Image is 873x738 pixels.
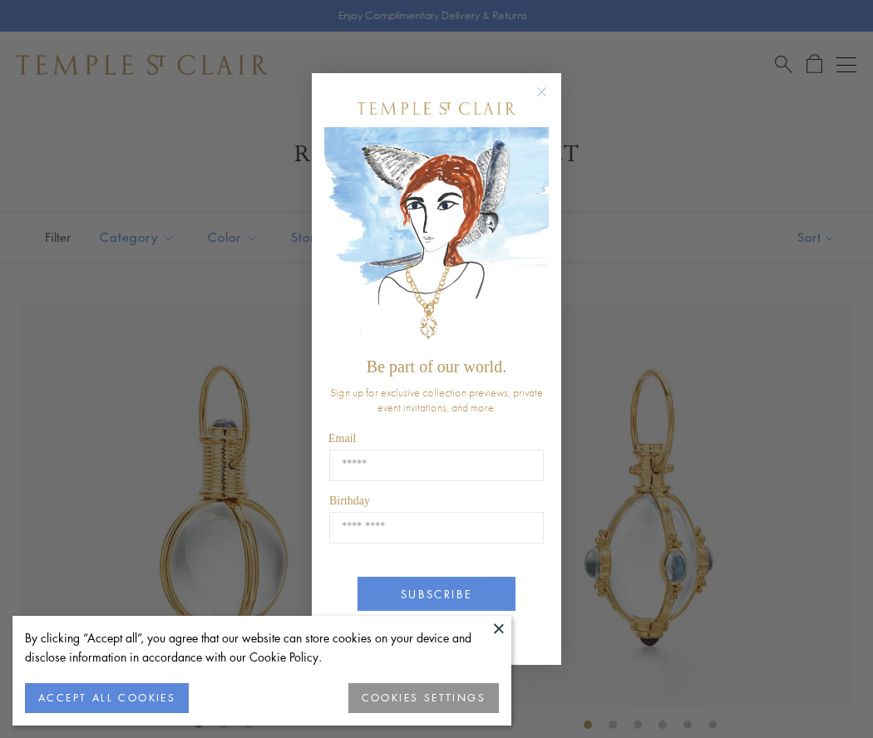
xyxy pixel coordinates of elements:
span: Be part of our world. [367,357,506,376]
div: By clicking “Accept all”, you agree that our website can store cookies on your device and disclos... [25,628,499,667]
img: Temple St. Clair [358,102,515,115]
button: SUBSCRIBE [358,577,515,611]
img: c4a9eb12-d91a-4d4a-8ee0-386386f4f338.jpeg [324,127,549,349]
input: Email [329,450,544,481]
button: COOKIES SETTINGS [348,683,499,713]
span: Email [328,432,356,445]
button: Close dialog [540,90,560,111]
button: ACCEPT ALL COOKIES [25,683,189,713]
span: Sign up for exclusive collection previews, private event invitations, and more. [330,385,543,415]
span: Birthday [329,494,370,507]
